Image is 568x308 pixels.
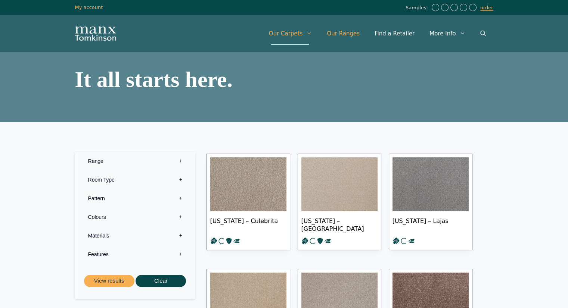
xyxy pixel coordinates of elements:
[207,154,290,250] a: [US_STATE] – Culebrita
[473,22,493,45] a: Open Search Bar
[81,189,190,208] label: Pattern
[81,245,190,264] label: Features
[480,5,493,11] a: order
[75,4,103,10] a: My account
[367,22,422,45] a: Find a Retailer
[319,22,367,45] a: Our Ranges
[81,226,190,245] label: Materials
[389,154,472,250] a: [US_STATE] – Lajas
[298,154,381,250] a: [US_STATE] – [GEOGRAPHIC_DATA]
[392,211,469,237] span: [US_STATE] – Lajas
[81,170,190,189] label: Room Type
[406,5,430,11] span: Samples:
[422,22,472,45] a: More Info
[81,208,190,226] label: Colours
[301,211,378,237] span: [US_STATE] – [GEOGRAPHIC_DATA]
[136,275,186,287] button: Clear
[261,22,493,45] nav: Primary
[84,275,134,287] button: View results
[75,68,280,91] h1: It all starts here.
[75,26,116,41] img: Manx Tomkinson
[210,211,286,237] span: [US_STATE] – Culebrita
[81,152,190,170] label: Range
[261,22,320,45] a: Our Carpets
